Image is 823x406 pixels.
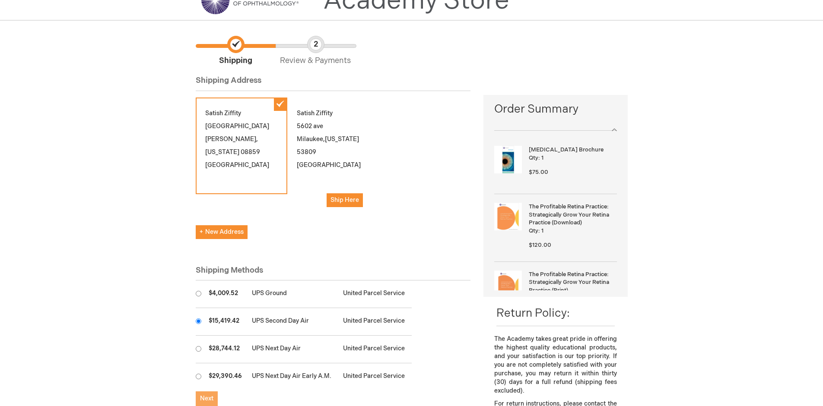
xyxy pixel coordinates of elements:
[339,308,412,336] td: United Parcel Service
[339,363,412,391] td: United Parcel Service
[529,154,538,161] span: Qty
[196,225,248,239] button: New Address
[541,227,543,234] span: 1
[529,271,614,295] strong: The Profitable Retina Practice: Strategically Grow Your Retina Practice (Print)
[200,228,244,236] span: New Address
[196,36,276,66] span: Shipping
[339,336,412,363] td: United Parcel Service
[541,154,543,161] span: 1
[196,265,471,281] div: Shipping Methods
[196,98,287,194] div: Satish Ziffity [GEOGRAPHIC_DATA] [PERSON_NAME] 08859 [GEOGRAPHIC_DATA]
[209,317,239,324] span: $15,419.42
[209,372,242,380] span: $29,390.46
[339,280,412,308] td: United Parcel Service
[325,135,359,143] span: [US_STATE]
[248,280,339,308] td: UPS Ground
[529,242,551,249] span: $120.00
[529,146,614,154] strong: [MEDICAL_DATA] Brochure
[494,271,522,298] img: The Profitable Retina Practice: Strategically Grow Your Retina Practice (Print)
[276,36,356,66] span: Review & Payments
[200,395,213,402] span: Next
[196,391,218,406] button: Next
[529,227,538,234] span: Qty
[209,345,240,352] span: $28,744.12
[494,203,522,230] img: The Profitable Retina Practice: Strategically Grow Your Retina Practice (Download)
[496,307,570,320] span: Return Policy:
[248,336,339,363] td: UPS Next Day Air
[323,135,325,143] span: ,
[248,308,339,336] td: UPS Second Day Air
[209,290,238,297] span: $4,009.52
[529,169,548,176] span: $75.00
[494,146,522,173] img: Amblyopia Brochure
[256,135,258,143] span: ,
[248,363,339,391] td: UPS Next Day Air Early A.M.
[529,203,614,227] strong: The Profitable Retina Practice: Strategically Grow Your Retina Practice (Download)
[494,101,616,122] span: Order Summary
[287,98,379,217] div: Satish Ziffity 5602 ave Milaukee 53809 [GEOGRAPHIC_DATA]
[327,193,363,207] button: Ship Here
[494,335,616,395] p: The Academy takes great pride in offering the highest quality educational products, and your sati...
[330,196,359,204] span: Ship Here
[196,75,471,91] div: Shipping Address
[205,148,239,156] span: [US_STATE]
